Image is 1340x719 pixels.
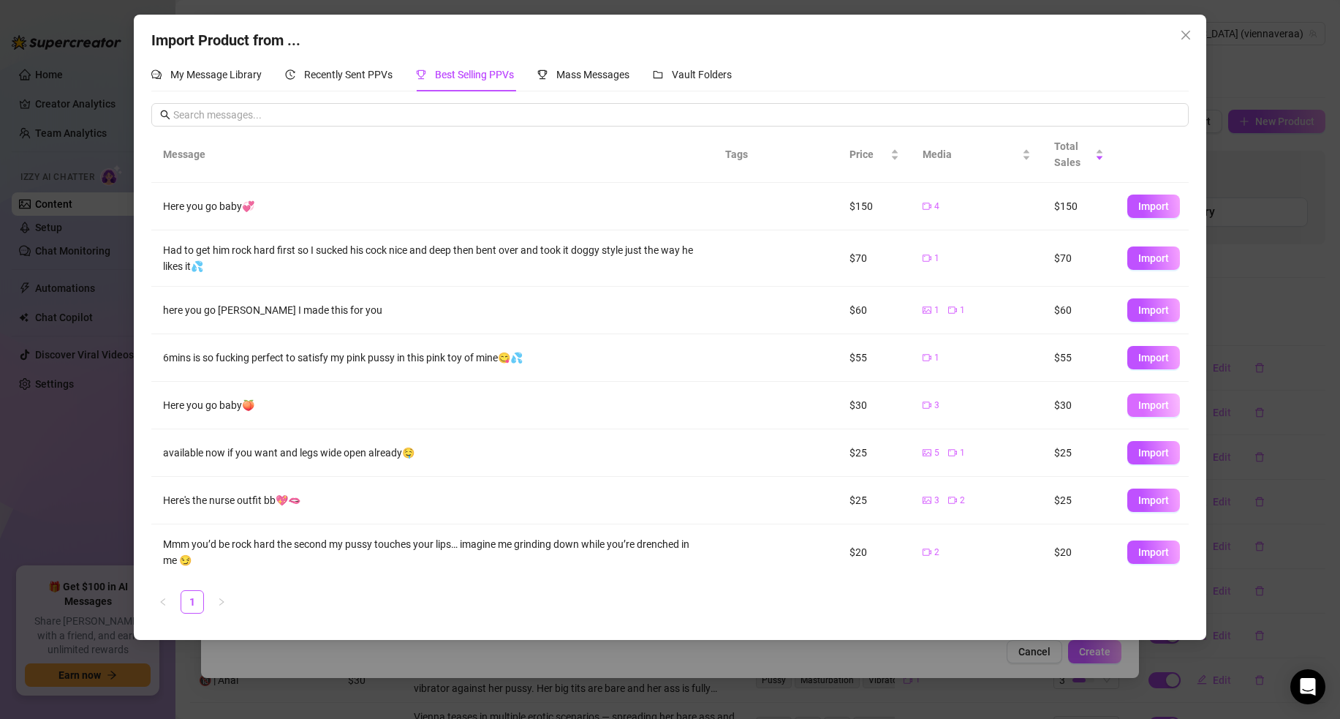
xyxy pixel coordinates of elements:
[1042,524,1116,581] td: $20
[1180,29,1192,41] span: close
[672,69,732,80] span: Vault Folders
[1054,138,1092,170] span: Total Sales
[1138,304,1169,316] span: Import
[911,127,1042,183] th: Media
[934,200,939,214] span: 4
[163,198,701,214] div: Here you go baby💞
[713,127,801,183] th: Tags
[1174,23,1197,47] button: Close
[163,445,701,461] div: available now if you want and legs wide open already🤤
[838,230,911,287] td: $70
[163,302,701,318] div: here you go [PERSON_NAME] I made this for you
[1290,669,1325,704] div: Open Intercom Messenger
[217,598,226,606] span: right
[838,477,911,524] td: $25
[151,127,713,183] th: Message
[159,598,167,606] span: left
[173,107,1179,123] input: Search messages...
[181,591,203,613] a: 1
[838,429,911,477] td: $25
[960,446,965,460] span: 1
[163,350,701,366] div: 6mins is so fucking perfect to satisfy my pink pussy in this pink toy of mine😋💦
[151,590,175,614] button: left
[1127,298,1180,322] button: Import
[838,524,911,581] td: $20
[934,304,939,317] span: 1
[934,252,939,266] span: 1
[1138,252,1169,264] span: Import
[1127,394,1180,417] button: Import
[1127,246,1180,270] button: Import
[923,401,931,410] span: video-camera
[653,69,663,80] span: folder
[1138,352,1169,364] span: Import
[838,127,911,183] th: Price
[923,254,931,263] span: video-camera
[934,399,939,413] span: 3
[923,548,931,557] span: video-camera
[934,446,939,460] span: 5
[1042,382,1116,429] td: $30
[1127,489,1180,512] button: Import
[838,334,911,382] td: $55
[960,304,965,317] span: 1
[849,146,887,162] span: Price
[1138,200,1169,212] span: Import
[1127,541,1180,564] button: Import
[170,69,262,80] span: My Message Library
[163,242,701,274] div: Had to get him rock hard first so I sucked his cock nice and deep then bent over and took it dogg...
[163,536,701,568] div: Mmm you’d be rock hard the second my pussy touches your lips… imagine me grinding down while you’...
[1138,546,1169,558] span: Import
[948,306,957,315] span: video-camera
[1042,127,1116,183] th: Total Sales
[160,110,170,120] span: search
[537,69,548,80] span: trophy
[1138,399,1169,411] span: Import
[838,183,911,230] td: $150
[934,351,939,365] span: 1
[1138,447,1169,459] span: Import
[948,448,957,457] span: video-camera
[1042,477,1116,524] td: $25
[948,496,957,505] span: video-camera
[435,69,514,80] span: Best Selling PPVs
[934,546,939,560] span: 2
[923,146,1019,162] span: Media
[1127,346,1180,369] button: Import
[1138,494,1169,506] span: Import
[1042,183,1116,230] td: $150
[416,69,426,80] span: trophy
[838,287,911,334] td: $60
[1042,334,1116,382] td: $55
[923,306,931,315] span: picture
[923,496,931,505] span: picture
[923,202,931,211] span: video-camera
[923,448,931,457] span: picture
[1042,230,1116,287] td: $70
[1042,429,1116,477] td: $25
[163,397,701,413] div: Here you go baby🍑
[151,69,162,80] span: comment
[210,590,233,614] button: right
[210,590,233,614] li: Next Page
[304,69,393,80] span: Recently Sent PPVs
[923,353,931,362] span: video-camera
[556,69,629,80] span: Mass Messages
[1127,195,1180,218] button: Import
[838,382,911,429] td: $30
[163,492,701,508] div: Here's the nurse outfit bb💖🫦
[1042,287,1116,334] td: $60
[151,31,300,49] span: Import Product from ...
[285,69,295,80] span: history
[934,494,939,508] span: 3
[960,494,965,508] span: 2
[1174,29,1197,41] span: Close
[181,590,204,614] li: 1
[1127,441,1180,464] button: Import
[151,590,175,614] li: Previous Page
